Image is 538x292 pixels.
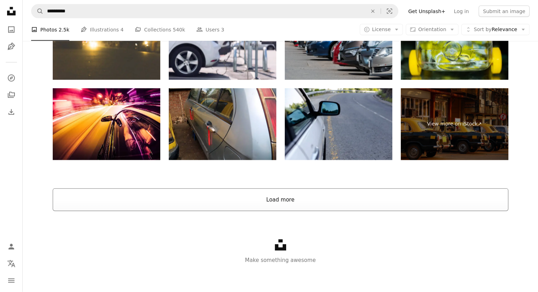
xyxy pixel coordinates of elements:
[53,188,508,211] button: Load more
[31,4,398,18] form: Find visuals sitewide
[53,8,160,80] img: Kolkata City at foggy rainy night with motion blur effect. Car flares light effect realistic whit...
[31,5,44,18] button: Search Unsplash
[4,4,18,20] a: Home — Unsplash
[479,6,530,17] button: Submit an image
[401,8,508,80] img: Plastic toy cars are the best plastic kids' cars and ride-on toys
[4,40,18,54] a: Illustrations
[221,26,224,34] span: 3
[4,88,18,102] a: Collections
[4,240,18,254] a: Log in / Sign up
[4,257,18,271] button: Language
[4,23,18,37] a: Photos
[4,105,18,119] a: Download History
[173,26,185,34] span: 540k
[285,88,392,160] img: White car is parked on the side of an asphalt road
[23,256,538,264] p: Make something awesome
[121,26,124,34] span: 4
[461,24,530,35] button: Sort byRelevance
[406,24,458,35] button: Orientation
[401,88,508,160] a: View more on iStock↗
[53,88,160,160] img: Crazy ride on the night by car
[196,18,224,41] a: Users 3
[360,24,403,35] button: License
[4,71,18,85] a: Explore
[365,5,381,18] button: Clear
[169,8,276,80] img: Charging stations for electric cars at a parking lot
[474,27,491,32] span: Sort by
[450,6,473,17] a: Log in
[418,27,446,32] span: Orientation
[404,6,450,17] a: Get Unsplash+
[169,88,276,160] img: image of sport car
[381,5,398,18] button: Visual search
[135,18,185,41] a: Collections 540k
[285,8,392,80] img: In the Parking lot.
[372,27,391,32] span: License
[81,18,123,41] a: Illustrations 4
[474,26,517,33] span: Relevance
[4,274,18,288] button: Menu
